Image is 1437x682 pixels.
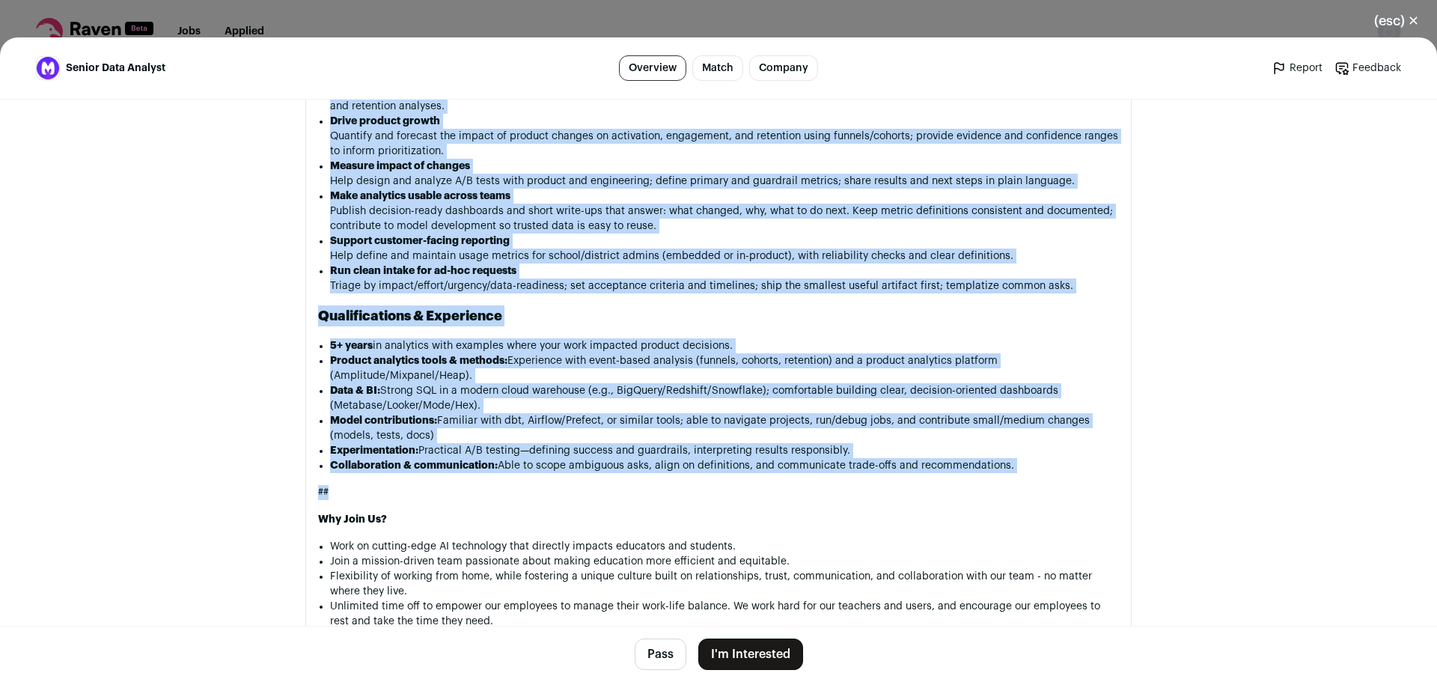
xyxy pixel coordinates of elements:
[330,266,516,276] strong: Run clean intake for ad-hoc requests
[330,161,470,171] strong: Measure impact of changes
[330,383,1119,413] li: Strong SQL in a modern cloud warehouse (e.g., BigQuery/Redshift/Snowflake); comfortable building ...
[330,236,510,246] strong: Support customer-facing reporting
[1272,61,1322,76] a: Report
[330,264,1119,293] li: Triage by impact/effort/urgency/data-readiness; set acceptance criteria and timelines; ship the s...
[330,569,1119,599] li: Flexibility of working from home, while fostering a unique culture built on relationships, trust,...
[330,356,507,366] strong: Product analytics tools & methods:
[330,114,1119,159] li: Quantify and forecast the impact of product changes on activation, engagement, and retention usin...
[330,116,440,127] strong: Drive product growth
[318,485,1119,500] p: ##
[330,386,380,396] strong: Data & BI:
[330,191,510,201] strong: Make analytics usable across teams
[330,338,1119,353] li: in analytics with examples where your work impacted product decisions.
[330,413,1119,443] li: Familiar with dbt, Airflow/Prefect, or similar tools; able to navigate projects, run/debug jobs, ...
[330,458,1119,473] li: Able to scope ambiguous asks, align on definitions, and communicate trade-offs and recommendations.
[1334,61,1401,76] a: Feedback
[698,639,803,670] button: I'm Interested
[330,445,418,456] strong: Experimentation:
[37,57,59,79] img: 2510c71078bd75e37ac0edb428442ea4acc6be0b0816fb46172f0239aa2d3b6c.jpg
[330,443,1119,458] li: Practical A/B testing—defining success and guardrails, interpreting results responsibly.
[318,309,502,323] strong: Qualifications & Experience
[749,55,818,81] a: Company
[318,514,387,525] strong: Why Join Us?
[330,341,373,351] strong: 5+ years
[330,539,1119,554] li: Work on cutting-edge AI technology that directly impacts educators and students.
[692,55,743,81] a: Match
[330,554,1119,569] li: Join a mission-driven team passionate about making education more efficient and equitable.
[330,159,1119,189] li: Help design and analyze A/B tests with product and engineering; define primary and guardrail metr...
[635,639,686,670] button: Pass
[66,61,165,76] span: Senior Data Analyst
[330,353,1119,383] li: Experience with event-based analysis (funnels, cohorts, retention) and a product analytics platfo...
[330,234,1119,264] li: Help define and maintain usage metrics for school/district admins (embedded or in-product), with ...
[330,460,498,471] strong: Collaboration & communication:
[1356,4,1437,37] button: Close modal
[330,189,1119,234] li: Publish decision-ready dashboards and short write-ups that answer: what changed, why, what to do ...
[330,415,437,426] strong: Model contributions:
[330,599,1119,629] li: Unlimited time off to empower our employees to manage their work-life balance. We work hard for o...
[619,55,686,81] a: Overview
